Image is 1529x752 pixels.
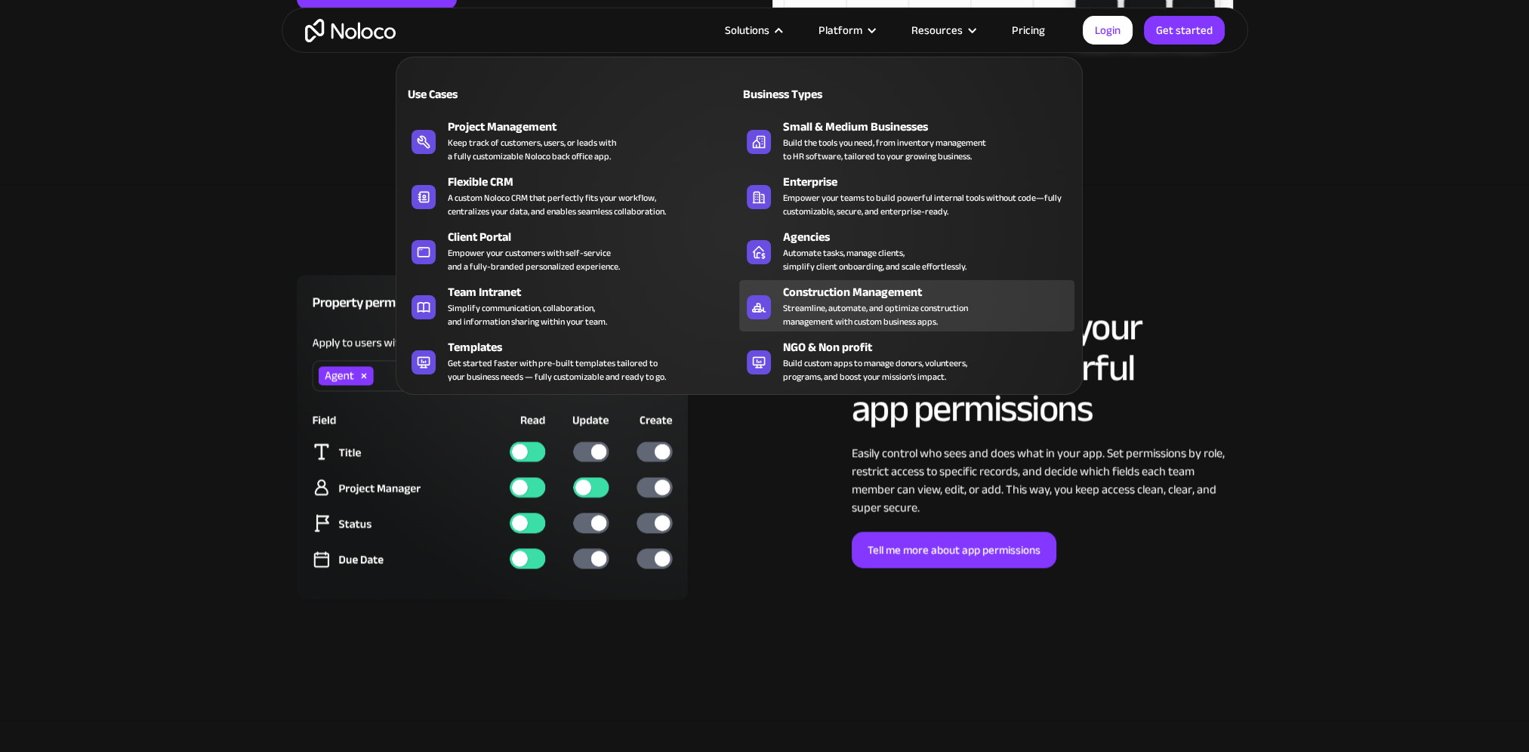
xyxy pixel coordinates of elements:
a: Use Cases [404,76,739,111]
a: Small & Medium BusinessesBuild the tools you need, from inventory managementto HR software, tailo... [739,115,1074,166]
div: Use Cases [404,85,566,103]
div: Easily control who sees and does what in your app. Set permissions by role, restrict access to sp... [852,444,1233,516]
div: Agencies [783,228,1081,246]
div: Simplify communication, collaboration, and information sharing within your team. [448,301,607,328]
div: Small & Medium Businesses [783,118,1081,136]
div: Build the tools you need, from inventory management to HR software, tailored to your growing busi... [783,136,986,163]
div: Solutions [706,20,800,40]
div: Client Portal [448,228,746,246]
div: Empower your teams to build powerful internal tools without code—fully customizable, secure, and ... [783,191,1067,218]
a: Client PortalEmpower your customers with self-serviceand a fully-branded personalized experience. [404,225,739,276]
div: Platform [818,20,862,40]
div: Resources [892,20,993,40]
a: Project ManagementKeep track of customers, users, or leads witha fully customizable Noloco back o... [404,115,739,166]
div: Solutions [725,20,769,40]
div: Templates [448,338,746,356]
div: Business Types [739,85,901,103]
div: Automate tasks, manage clients, simplify client onboarding, and scale effortlessly. [783,246,966,273]
div: NGO & Non profit [783,338,1081,356]
a: Get started [1144,16,1225,45]
div: Construction Management [783,283,1081,301]
h2: Take control of your data with powerful app permissions [852,307,1233,429]
div: Platform [800,20,892,40]
div: Team Intranet [448,283,746,301]
div: Build custom apps to manage donors, volunteers, programs, and boost your mission’s impact. [783,356,967,384]
nav: Solutions [396,35,1083,395]
a: Flexible CRMA custom Noloco CRM that perfectly fits your workflow,centralizes your data, and enab... [404,170,739,221]
a: TemplatesGet started faster with pre-built templates tailored toyour business needs — fully custo... [404,335,739,387]
div: Streamline, automate, and optimize construction management with custom business apps. [783,301,968,328]
div: Resources [911,20,963,40]
a: NGO & Non profitBuild custom apps to manage donors, volunteers,programs, and boost your mission’s... [739,335,1074,387]
div: Keep track of customers, users, or leads with a fully customizable Noloco back office app. [448,136,616,163]
a: AgenciesAutomate tasks, manage clients,simplify client onboarding, and scale effortlessly. [739,225,1074,276]
div: A custom Noloco CRM that perfectly fits your workflow, centralizes your data, and enables seamles... [448,191,666,218]
div: Flexible CRM [448,173,746,191]
div: Empower your customers with self-service and a fully-branded personalized experience. [448,246,620,273]
a: EnterpriseEmpower your teams to build powerful internal tools without code—fully customizable, se... [739,170,1074,221]
a: home [305,19,396,42]
a: Pricing [993,20,1064,40]
a: Tell me more about app permissions [852,532,1056,568]
a: Construction ManagementStreamline, automate, and optimize constructionmanagement with custom busi... [739,280,1074,331]
div: Enterprise [783,173,1081,191]
div: Get started faster with pre-built templates tailored to your business needs — fully customizable ... [448,356,666,384]
a: Team IntranetSimplify communication, collaboration,and information sharing within your team. [404,280,739,331]
a: Business Types [739,76,1074,111]
div: Project Management [448,118,746,136]
a: Login [1083,16,1133,45]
